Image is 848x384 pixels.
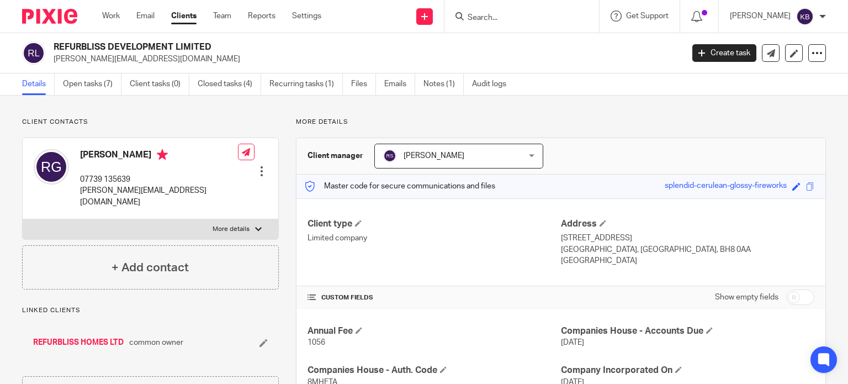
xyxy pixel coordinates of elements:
p: More details [296,118,826,127]
img: svg%3E [22,41,45,65]
a: Emails [384,73,415,95]
span: [DATE] [561,339,584,346]
h4: Company Incorporated On [561,365,814,376]
a: Client tasks (0) [130,73,189,95]
a: Reports [248,10,275,22]
p: [PERSON_NAME][EMAIL_ADDRESS][DOMAIN_NAME] [80,185,238,208]
a: Team [213,10,231,22]
span: [PERSON_NAME] [404,152,464,160]
p: [PERSON_NAME] [730,10,791,22]
a: Details [22,73,55,95]
h4: + Add contact [112,259,189,276]
p: Limited company [308,233,561,244]
p: [STREET_ADDRESS] [561,233,814,244]
p: More details [213,225,250,234]
a: Email [136,10,155,22]
img: svg%3E [383,149,396,162]
label: Show empty fields [715,292,778,303]
h4: Companies House - Auth. Code [308,365,561,376]
a: Files [351,73,376,95]
h4: Annual Fee [308,325,561,337]
a: Audit logs [472,73,515,95]
img: Pixie [22,9,77,24]
h3: Client manager [308,150,363,161]
a: Work [102,10,120,22]
i: Primary [157,149,168,160]
h4: [PERSON_NAME] [80,149,238,163]
p: [PERSON_NAME][EMAIL_ADDRESS][DOMAIN_NAME] [54,54,676,65]
p: [GEOGRAPHIC_DATA] [561,255,814,266]
p: Master code for secure communications and files [305,181,495,192]
a: Create task [692,44,756,62]
p: [GEOGRAPHIC_DATA], [GEOGRAPHIC_DATA], BH8 0AA [561,244,814,255]
h2: REFURBLISS DEVELOPMENT LIMITED [54,41,552,53]
a: Closed tasks (4) [198,73,261,95]
a: Settings [292,10,321,22]
a: REFURBLISS HOMES LTD [33,337,124,348]
img: svg%3E [796,8,814,25]
h4: Address [561,218,814,230]
h4: Client type [308,218,561,230]
div: splendid-cerulean-glossy-fireworks [665,180,787,193]
h4: CUSTOM FIELDS [308,293,561,302]
a: Clients [171,10,197,22]
span: Get Support [626,12,669,20]
span: 1056 [308,339,325,346]
a: Recurring tasks (1) [269,73,343,95]
p: 07739 135639 [80,174,238,185]
p: Client contacts [22,118,279,127]
a: Notes (1) [423,73,464,95]
span: common owner [129,337,183,348]
p: Linked clients [22,306,279,315]
a: Open tasks (7) [63,73,121,95]
img: svg%3E [34,149,69,185]
h4: Companies House - Accounts Due [561,325,814,337]
input: Search [467,13,566,23]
